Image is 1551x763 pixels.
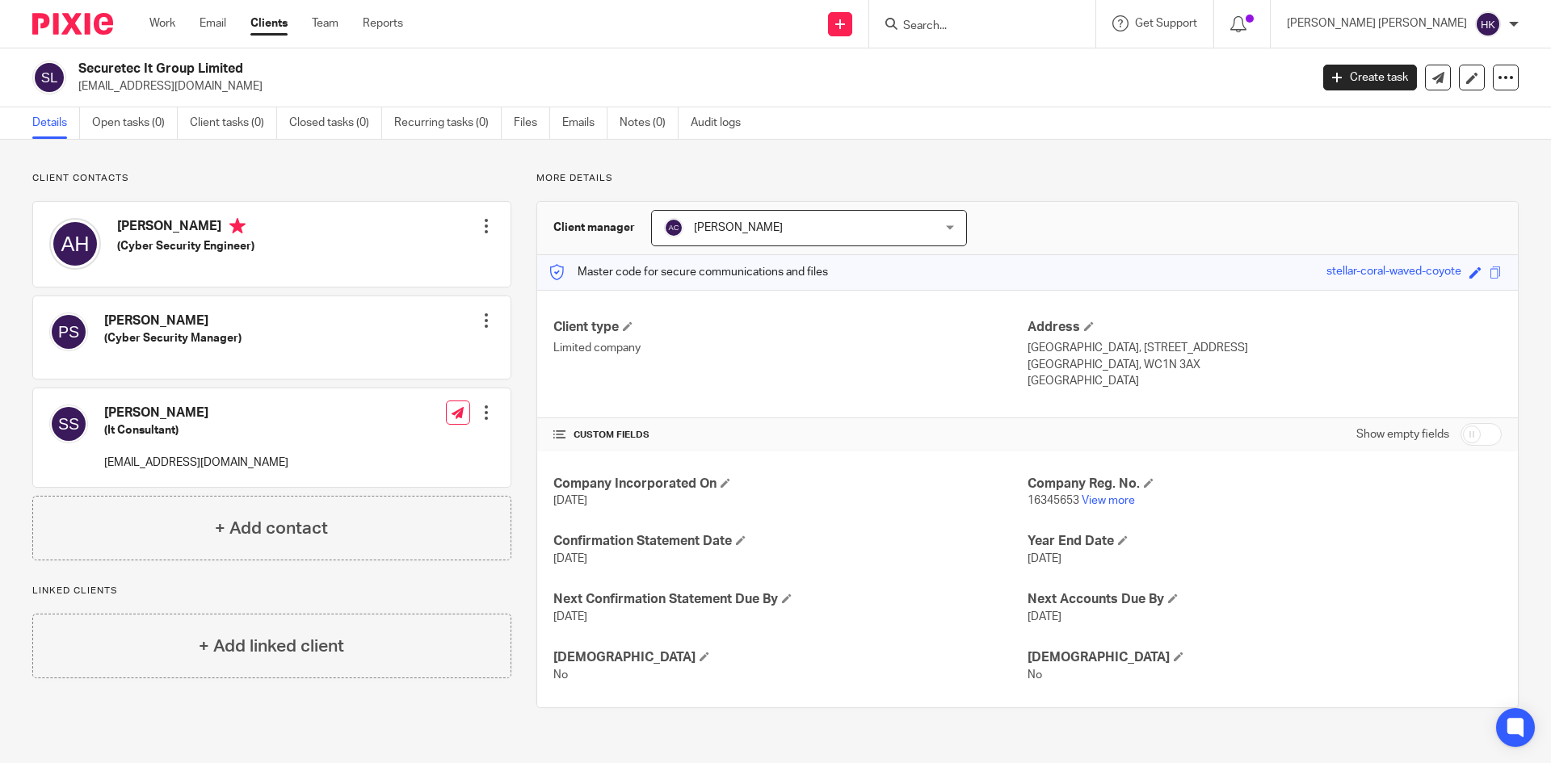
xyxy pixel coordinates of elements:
[553,429,1028,442] h4: CUSTOM FIELDS
[1028,669,1042,681] span: No
[536,172,1519,185] p: More details
[1082,495,1135,506] a: View more
[32,13,113,35] img: Pixie
[49,312,88,351] img: svg%3E
[1028,373,1502,389] p: [GEOGRAPHIC_DATA]
[104,422,288,438] h5: (It Consultant)
[1475,11,1501,37] img: svg%3E
[1028,357,1502,373] p: [GEOGRAPHIC_DATA], WC1N 3AX
[363,15,403,31] a: Reports
[553,553,587,564] span: [DATE]
[553,495,587,506] span: [DATE]
[78,61,1055,78] h2: Securetec It Group Limited
[215,516,328,541] h4: + Add contact
[32,585,511,597] p: Linked clients
[553,669,568,681] span: No
[1135,18,1197,29] span: Get Support
[199,634,344,659] h4: + Add linked client
[553,611,587,623] span: [DATE]
[553,220,635,236] h3: Client manager
[1028,533,1502,550] h4: Year End Date
[553,591,1028,608] h4: Next Confirmation Statement Due By
[620,107,679,139] a: Notes (0)
[32,61,66,94] img: svg%3E
[190,107,277,139] a: Client tasks (0)
[32,172,511,185] p: Client contacts
[549,264,828,280] p: Master code for secure communications and files
[92,107,178,139] a: Open tasks (0)
[1287,15,1467,31] p: [PERSON_NAME] [PERSON_NAME]
[1028,340,1502,356] p: [GEOGRAPHIC_DATA], [STREET_ADDRESS]
[514,107,550,139] a: Files
[1028,476,1502,493] h4: Company Reg. No.
[1028,319,1502,336] h4: Address
[1356,426,1449,442] label: Show empty fields
[289,107,382,139] a: Closed tasks (0)
[902,19,1047,34] input: Search
[553,533,1028,550] h4: Confirmation Statement Date
[553,476,1028,493] h4: Company Incorporated On
[553,340,1028,356] p: Limited company
[664,218,683,237] img: svg%3E
[149,15,175,31] a: Work
[394,107,502,139] a: Recurring tasks (0)
[1028,495,1079,506] span: 16345653
[1326,263,1461,282] div: stellar-coral-waved-coyote
[1028,649,1502,666] h4: [DEMOGRAPHIC_DATA]
[200,15,226,31] a: Email
[1028,553,1061,564] span: [DATE]
[117,238,254,254] h5: (Cyber Security Engineer)
[312,15,338,31] a: Team
[1323,65,1417,90] a: Create task
[104,405,288,421] h4: [PERSON_NAME]
[250,15,288,31] a: Clients
[694,222,783,233] span: [PERSON_NAME]
[553,649,1028,666] h4: [DEMOGRAPHIC_DATA]
[104,312,242,329] h4: [PERSON_NAME]
[78,78,1299,94] p: [EMAIL_ADDRESS][DOMAIN_NAME]
[1028,591,1502,608] h4: Next Accounts Due By
[104,455,288,471] p: [EMAIL_ADDRESS][DOMAIN_NAME]
[1028,611,1061,623] span: [DATE]
[49,405,88,443] img: svg%3E
[691,107,753,139] a: Audit logs
[32,107,80,139] a: Details
[104,330,242,346] h5: (Cyber Security Manager)
[553,319,1028,336] h4: Client type
[229,218,246,234] i: Primary
[49,218,101,270] img: svg%3E
[562,107,607,139] a: Emails
[117,218,254,238] h4: [PERSON_NAME]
